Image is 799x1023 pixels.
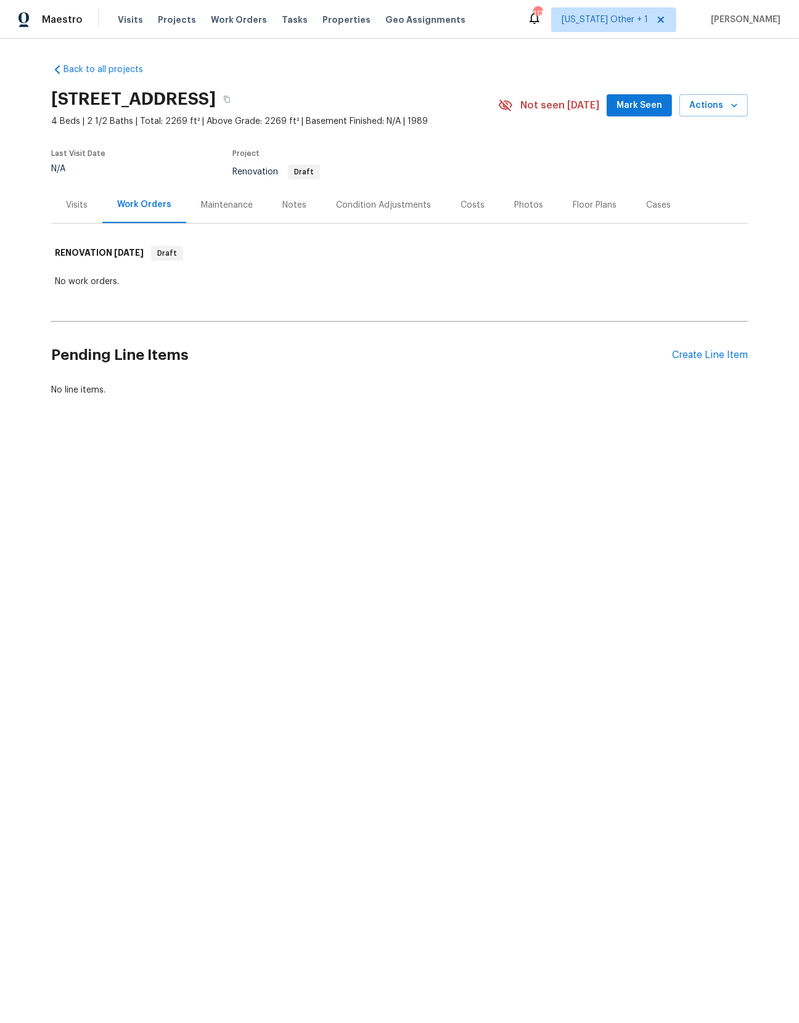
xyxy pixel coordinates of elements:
[51,93,216,105] h2: [STREET_ADDRESS]
[617,98,662,113] span: Mark Seen
[152,247,182,259] span: Draft
[322,14,371,26] span: Properties
[385,14,465,26] span: Geo Assignments
[562,14,648,26] span: [US_STATE] Other + 1
[117,198,171,211] div: Work Orders
[216,88,238,110] button: Copy Address
[201,199,253,211] div: Maintenance
[211,14,267,26] span: Work Orders
[289,168,319,176] span: Draft
[706,14,781,26] span: [PERSON_NAME]
[51,150,105,157] span: Last Visit Date
[42,14,83,26] span: Maestro
[607,94,672,117] button: Mark Seen
[689,98,738,113] span: Actions
[573,199,617,211] div: Floor Plans
[158,14,196,26] span: Projects
[514,199,543,211] div: Photos
[51,384,748,396] div: No line items.
[520,99,599,112] span: Not seen [DATE]
[232,150,260,157] span: Project
[51,327,672,384] h2: Pending Line Items
[461,199,485,211] div: Costs
[51,234,748,273] div: RENOVATION [DATE]Draft
[51,165,105,173] div: N/A
[55,275,744,288] div: No work orders.
[51,115,498,128] span: 4 Beds | 2 1/2 Baths | Total: 2269 ft² | Above Grade: 2269 ft² | Basement Finished: N/A | 1989
[646,199,671,211] div: Cases
[66,199,88,211] div: Visits
[114,248,144,257] span: [DATE]
[118,14,143,26] span: Visits
[533,7,542,20] div: 113
[51,63,170,76] a: Back to all projects
[232,168,320,176] span: Renovation
[336,199,431,211] div: Condition Adjustments
[679,94,748,117] button: Actions
[672,349,748,361] div: Create Line Item
[282,199,306,211] div: Notes
[282,15,308,24] span: Tasks
[55,246,144,261] h6: RENOVATION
